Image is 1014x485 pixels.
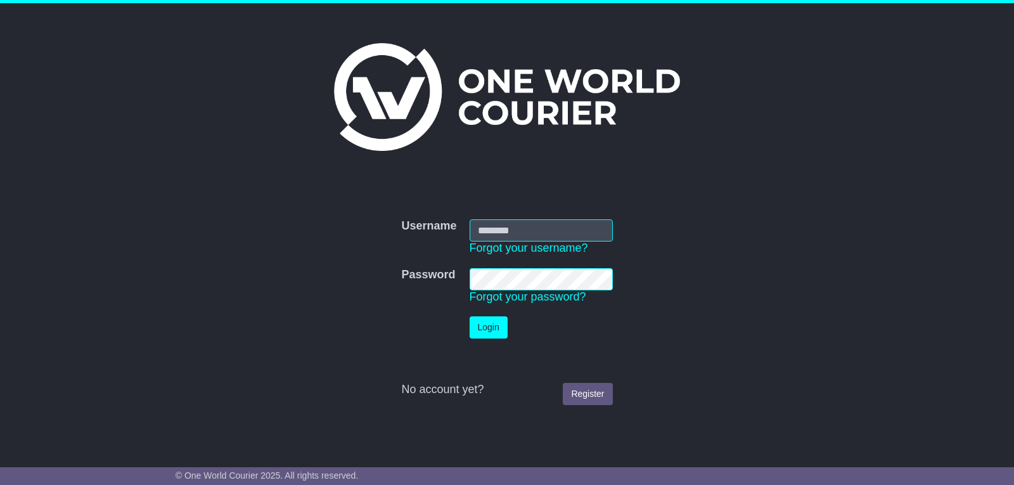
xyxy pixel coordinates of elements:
[470,316,508,339] button: Login
[334,43,680,151] img: One World
[401,268,455,282] label: Password
[401,219,456,233] label: Username
[176,470,359,481] span: © One World Courier 2025. All rights reserved.
[401,383,612,397] div: No account yet?
[470,290,586,303] a: Forgot your password?
[563,383,612,405] a: Register
[470,242,588,254] a: Forgot your username?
